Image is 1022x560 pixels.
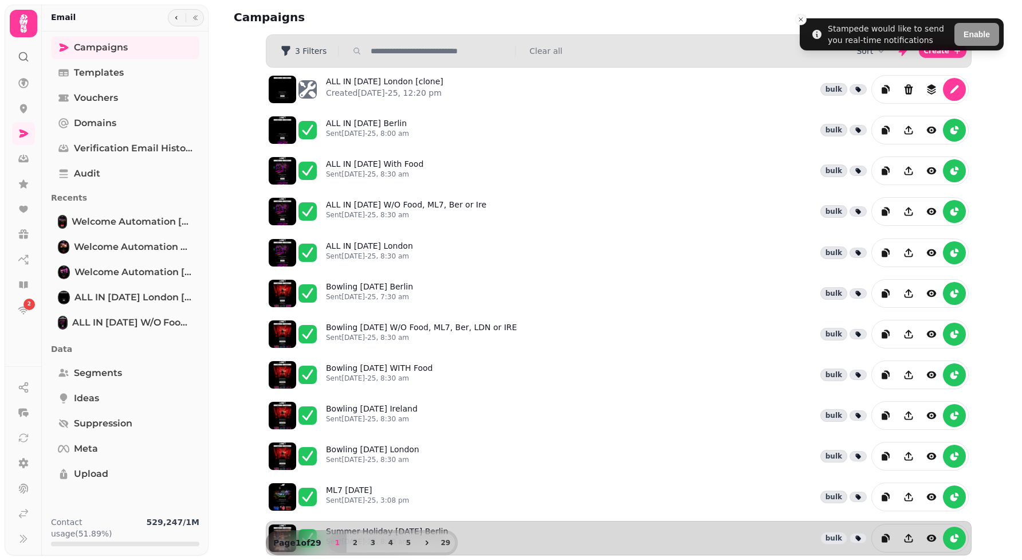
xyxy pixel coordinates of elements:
img: aHR0cHM6Ly9zdGFtcGVkZS1zZXJ2aWNlLXByb2QtdGVtcGxhdGUtcHJldmlld3MuczMuZXUtd2VzdC0xLmFtYXpvbmF3cy5jb... [269,361,296,389]
button: view [920,282,943,305]
button: duplicate [874,241,897,264]
p: Recents [51,187,199,208]
button: view [920,527,943,550]
button: reports [943,200,966,223]
a: Vouchers [51,87,199,109]
div: bulk [820,287,847,300]
span: 2 [27,300,31,308]
button: Share campaign preview [897,241,920,264]
span: Segments [74,366,122,380]
img: aHR0cHM6Ly9zdGFtcGVkZS1zZXJ2aWNlLXByb2QtdGVtcGxhdGUtcHJldmlld3MuczMuZXUtd2VzdC0xLmFtYXpvbmF3cy5jb... [269,157,296,185]
img: aHR0cHM6Ly9zdGFtcGVkZS1zZXJ2aWNlLXByb2QtdGVtcGxhdGUtcHJldmlld3MuczMuZXUtd2VzdC0xLmFtYXpvbmF3cy5jb... [269,402,296,429]
a: ALL IN [DATE] LondonSent[DATE]-25, 8:30 am [326,240,413,265]
button: edit [943,78,966,101]
a: 2 [12,299,35,322]
span: 1 [333,539,342,546]
span: Meta [74,442,98,456]
button: reports [943,445,966,468]
button: 2 [346,533,364,553]
a: Ideas [51,387,199,410]
h2: Campaigns [234,9,454,25]
span: Domains [74,116,116,130]
button: view [920,485,943,508]
span: Templates [74,66,124,80]
b: 529,247 / 1M [146,518,199,527]
span: Audit [74,167,100,181]
img: ALL IN 19th August W/O Food, ML7, Ber or Ire [59,317,66,328]
img: ALL IN 19th August London [clone] [59,292,69,303]
a: Campaigns [51,36,199,59]
button: view [920,404,943,427]
button: Share campaign preview [897,119,920,142]
button: duplicate [874,404,897,427]
a: Bowling [DATE] WITH FoodSent[DATE]-25, 8:30 am [326,362,433,387]
p: Sent [DATE]-25, 8:30 am [326,252,413,261]
span: Welcome Automation [DATE] [74,265,192,279]
button: 4 [382,533,400,553]
div: bulk [820,83,847,96]
a: Welcome Automation Dec 24Welcome Automation [DATE] [51,261,199,284]
img: aHR0cHM6Ly9zdGFtcGVkZS1zZXJ2aWNlLXByb2QtdGVtcGxhdGUtcHJldmlld3MuczMuZXUtd2VzdC0xLmFtYXpvbmF3cy5jb... [269,116,296,144]
a: ALL IN 19th August W/O Food, ML7, Ber or IreALL IN [DATE] W/O Food, ML7, Ber or Ire [51,311,199,334]
button: view [920,241,943,264]
div: bulk [820,491,847,503]
p: Page 1 of 29 [269,537,326,549]
div: bulk [820,246,847,259]
button: duplicate [874,527,897,550]
button: view [920,159,943,182]
a: Welcome Automation IrelandWelcome Automation [GEOGRAPHIC_DATA] [51,210,199,233]
p: Sent [DATE]-25, 8:30 am [326,374,433,383]
span: Welcome Automation [GEOGRAPHIC_DATA] [72,215,192,229]
a: Bowling [DATE] IrelandSent[DATE]-25, 8:30 am [326,403,418,428]
span: Ideas [74,391,99,405]
button: view [920,363,943,386]
img: aHR0cHM6Ly9zdGFtcGVkZS1zZXJ2aWNlLXByb2QtdGVtcGxhdGUtcHJldmlld3MuczMuZXUtd2VzdC0xLmFtYXpvbmF3cy5jb... [269,76,296,103]
button: Share campaign preview [897,282,920,305]
a: Meta [51,437,199,460]
button: Delete [897,78,920,101]
a: Welcome Automation The GateWelcome Automation The Gate [51,236,199,259]
img: aHR0cHM6Ly9zdGFtcGVkZS1zZXJ2aWNlLXByb2QtdGVtcGxhdGUtcHJldmlld3MuczMuZXUtd2VzdC0xLmFtYXpvbmF3cy5jb... [269,483,296,511]
button: revisions [920,78,943,101]
span: Welcome Automation The Gate [74,240,192,254]
a: ALL IN [DATE] With FoodSent[DATE]-25, 8:30 am [326,158,423,183]
button: Share campaign preview [897,485,920,508]
div: bulk [820,205,847,218]
button: view [920,323,943,346]
div: bulk [820,328,847,340]
button: Share campaign preview [897,159,920,182]
img: aHR0cHM6Ly9zdGFtcGVkZS1zZXJ2aWNlLXByb2QtdGVtcGxhdGUtcHJldmlld3MuczMuZXUtd2VzdC0xLmFtYXpvbmF3cy5jb... [269,320,296,348]
div: bulk [820,369,847,381]
a: Summer Holiday [DATE] BerlinSent[DATE]-25, 8:30 am [326,526,448,551]
span: Upload [74,467,108,481]
img: aHR0cHM6Ly9zdGFtcGVkZS1zZXJ2aWNlLXByb2QtdGVtcGxhdGUtcHJldmlld3MuczMuZXUtd2VzdC0xLmFtYXpvbmF3cy5jb... [269,442,296,470]
a: Templates [51,61,199,84]
span: ALL IN [DATE] W/O Food, ML7, Ber or Ire [72,316,192,330]
div: Stampede would like to send you real-time notifications [828,23,950,46]
button: Close toast [795,14,807,25]
button: Share campaign preview [897,363,920,386]
button: duplicate [874,445,897,468]
p: Sent [DATE]-25, 8:30 am [326,455,419,464]
a: ALL IN [DATE] BerlinSent[DATE]-25, 8:00 am [326,118,409,143]
a: ML7 [DATE]Sent[DATE]-25, 3:08 pm [326,484,409,510]
p: Sent [DATE]-25, 3:08 pm [326,496,409,505]
a: ALL IN 19th August London [clone]ALL IN [DATE] London [clone] [51,286,199,309]
button: Share campaign preview [897,445,920,468]
button: view [920,119,943,142]
p: Sent [DATE]-25, 8:30 am [326,333,517,342]
span: Vouchers [74,91,118,105]
a: Domains [51,112,199,135]
button: view [920,200,943,223]
button: Share campaign preview [897,527,920,550]
button: reports [943,323,966,346]
img: aHR0cHM6Ly9zdGFtcGVkZS1zZXJ2aWNlLXByb2QtdGVtcGxhdGUtcHJldmlld3MuczMuZXUtd2VzdC0xLmFtYXpvbmF3cy5jb... [269,524,296,552]
p: Sent [DATE]-25, 8:00 am [326,129,409,138]
a: Segments [51,362,199,385]
button: Sort [856,45,887,57]
h2: Email [51,11,76,23]
span: Create [923,48,949,54]
button: duplicate [874,323,897,346]
a: Upload [51,463,199,485]
button: reports [943,241,966,264]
